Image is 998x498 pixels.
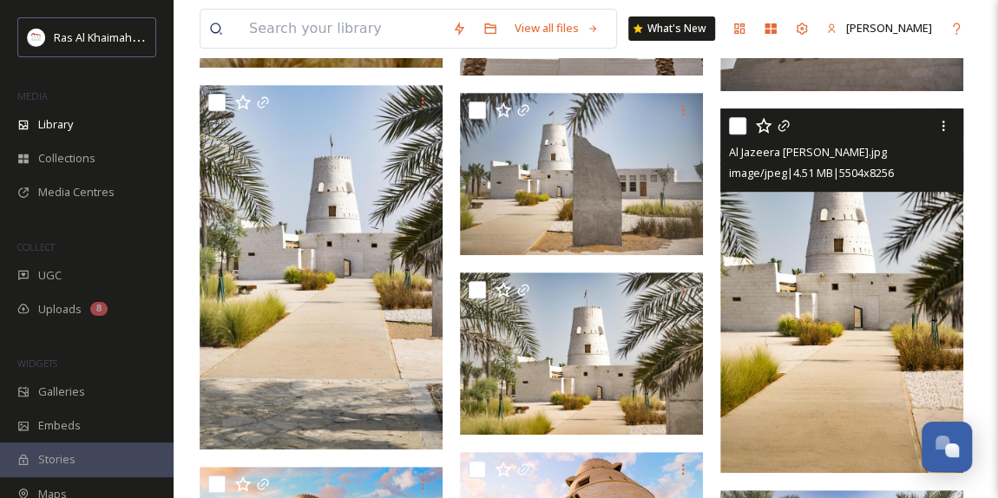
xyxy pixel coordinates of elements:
[200,85,443,449] img: Al Jazeera Al Hamra.jpg
[729,165,894,180] span: image/jpeg | 4.51 MB | 5504 x 8256
[38,267,62,284] span: UGC
[240,10,443,48] input: Search your library
[38,150,95,167] span: Collections
[38,451,76,468] span: Stories
[38,301,82,318] span: Uploads
[720,108,963,473] img: Al Jazeera Al Hamra.jpg
[922,422,972,472] button: Open Chat
[17,357,57,370] span: WIDGETS
[460,272,703,435] img: Al Jazeera Al Hamra.jpg
[54,29,299,45] span: Ras Al Khaimah Tourism Development Authority
[628,16,715,41] a: What's New
[38,383,85,400] span: Galleries
[38,116,73,133] span: Library
[28,29,45,46] img: Logo_RAKTDA_RGB-01.png
[729,144,887,160] span: Al Jazeera [PERSON_NAME].jpg
[38,184,115,200] span: Media Centres
[506,11,607,45] a: View all files
[38,417,81,434] span: Embeds
[817,11,941,45] a: [PERSON_NAME]
[90,302,108,316] div: 8
[17,240,55,253] span: COLLECT
[17,89,48,102] span: MEDIA
[460,93,703,255] img: Al Jazeera Al Hamra.jpg
[846,20,932,36] span: [PERSON_NAME]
